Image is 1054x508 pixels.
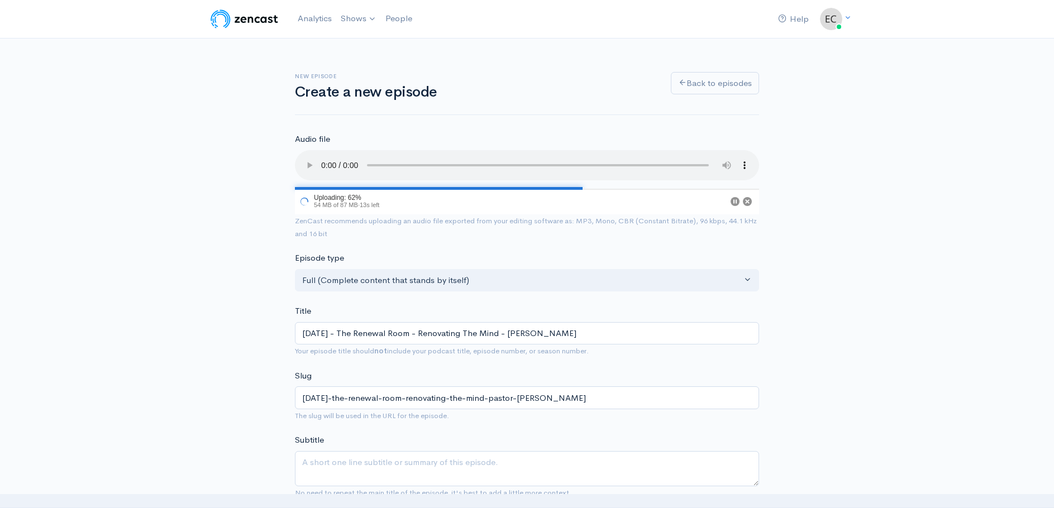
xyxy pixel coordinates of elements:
[295,84,657,100] h1: Create a new episode
[374,346,387,356] strong: not
[336,7,381,31] a: Shows
[295,386,759,409] input: title-of-episode
[295,488,571,497] small: No need to repeat the main title of the episode, it's best to add a little more context.
[820,8,842,30] img: ...
[295,411,449,420] small: The slug will be used in the URL for the episode.
[743,197,752,206] button: Cancel
[295,133,330,146] label: Audio file
[295,73,657,79] h6: New episode
[209,8,280,30] img: ZenCast Logo
[774,7,813,31] a: Help
[295,216,757,238] small: ZenCast recommends uploading an audio file exported from your editing software as: MP3, Mono, CBR...
[293,7,336,31] a: Analytics
[295,346,589,356] small: Your episode title should include your podcast title, episode number, or season number.
[295,370,312,382] label: Slug
[731,197,740,206] button: Pause
[295,434,324,447] label: Subtitle
[295,322,759,345] input: What is the episode's title?
[295,269,759,292] button: Full (Complete content that stands by itself)
[314,194,379,201] div: Uploading: 62%
[295,189,583,190] div: 62%
[295,305,311,318] label: Title
[295,252,344,265] label: Episode type
[302,274,742,287] div: Full (Complete content that stands by itself)
[381,7,417,31] a: People
[295,189,381,214] div: Uploading
[314,202,379,208] span: 54 MB of 87 MB · 13s left
[671,72,759,95] a: Back to episodes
